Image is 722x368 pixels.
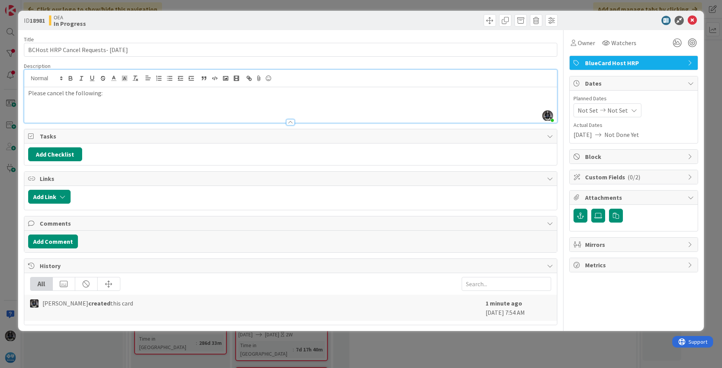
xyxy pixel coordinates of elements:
[578,38,595,47] span: Owner
[585,58,684,68] span: BlueCard Host HRP
[611,38,636,47] span: Watchers
[28,89,553,98] p: Please cancel the following:
[574,95,694,103] span: Planned Dates
[24,36,34,43] label: Title
[574,121,694,129] span: Actual Dates
[604,130,639,139] span: Not Done Yet
[607,106,628,115] span: Not Set
[28,190,71,204] button: Add Link
[16,1,35,10] span: Support
[54,14,86,20] span: OEA
[628,173,640,181] span: ( 0/2 )
[30,299,39,308] img: KG
[24,16,45,25] span: ID
[40,261,543,270] span: History
[40,219,543,228] span: Comments
[542,110,553,121] img: ddRgQ3yRm5LdI1ED0PslnJbT72KgN0Tb.jfif
[462,277,551,291] input: Search...
[40,132,543,141] span: Tasks
[28,147,82,161] button: Add Checklist
[42,299,133,308] span: [PERSON_NAME] this card
[585,79,684,88] span: Dates
[578,106,598,115] span: Not Set
[585,172,684,182] span: Custom Fields
[30,277,53,290] div: All
[24,62,51,69] span: Description
[486,299,551,317] div: [DATE] 7:54 AM
[28,235,78,248] button: Add Comment
[88,299,110,307] b: created
[54,20,86,27] b: In Progress
[585,152,684,161] span: Block
[585,260,684,270] span: Metrics
[24,43,557,57] input: type card name here...
[30,17,45,24] b: 18981
[585,193,684,202] span: Attachments
[40,174,543,183] span: Links
[585,240,684,249] span: Mirrors
[486,299,522,307] b: 1 minute ago
[574,130,592,139] span: [DATE]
